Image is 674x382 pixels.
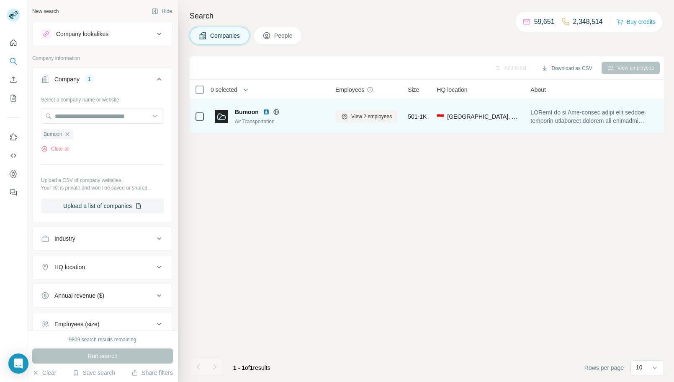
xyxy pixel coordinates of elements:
[7,166,20,182] button: Dashboard
[7,72,20,87] button: Enrich CSV
[8,353,28,374] div: Open Intercom Messenger
[54,75,80,83] div: Company
[235,108,259,116] span: Bumoon
[530,108,654,125] span: LORemI do si Ame-consec adipi elit seddoei temporin utlaboreet dolorem ali enimadmi veniamquisnos...
[41,93,164,104] div: Select a company name or website
[408,112,427,121] span: 501-1K
[54,291,104,300] div: Annual revenue ($)
[535,62,598,75] button: Download as CSV
[210,31,241,40] span: Companies
[146,5,178,18] button: Hide
[235,118,325,125] div: Air Transportation
[56,30,108,38] div: Company lookalikes
[211,86,237,94] span: 0 selected
[636,363,643,372] p: 10
[617,16,656,28] button: Buy credits
[33,314,172,334] button: Employees (size)
[41,177,164,184] p: Upload a CSV of company websites.
[69,336,136,343] div: 9809 search results remaining
[7,130,20,145] button: Use Surfe on LinkedIn
[33,24,172,44] button: Company lookalikes
[335,86,364,94] span: Employees
[32,55,173,62] p: Company information
[33,257,172,277] button: HQ location
[32,8,59,15] div: New search
[7,35,20,50] button: Quick start
[72,369,115,377] button: Save search
[274,31,293,40] span: People
[54,263,85,271] div: HQ location
[41,198,164,213] button: Upload a list of companies
[7,91,20,106] button: My lists
[437,112,444,121] span: 🇮🇩
[131,369,173,377] button: Share filters
[233,364,245,371] span: 1 - 1
[573,17,603,27] p: 2,348,514
[437,86,467,94] span: HQ location
[41,145,69,153] button: Clear all
[85,75,94,83] div: 1
[33,69,172,93] button: Company1
[33,229,172,249] button: Industry
[408,86,419,94] span: Size
[7,148,20,163] button: Use Surfe API
[41,184,164,192] p: Your list is private and won't be saved or shared.
[215,110,228,123] img: Logo of Bumoon
[32,369,56,377] button: Clear
[233,364,270,371] span: results
[351,113,392,120] span: View 2 employees
[447,112,520,121] span: [GEOGRAPHIC_DATA], Special capital Region of [GEOGRAPHIC_DATA], [GEOGRAPHIC_DATA]
[44,130,62,138] span: Bumoon
[7,185,20,200] button: Feedback
[245,364,250,371] span: of
[33,286,172,306] button: Annual revenue ($)
[54,320,99,328] div: Employees (size)
[190,10,664,22] h4: Search
[530,86,546,94] span: About
[7,54,20,69] button: Search
[534,17,555,27] p: 59,651
[584,364,624,372] span: Rows per page
[54,234,75,243] div: Industry
[263,109,270,115] img: LinkedIn logo
[250,364,253,371] span: 1
[335,110,398,123] button: View 2 employees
